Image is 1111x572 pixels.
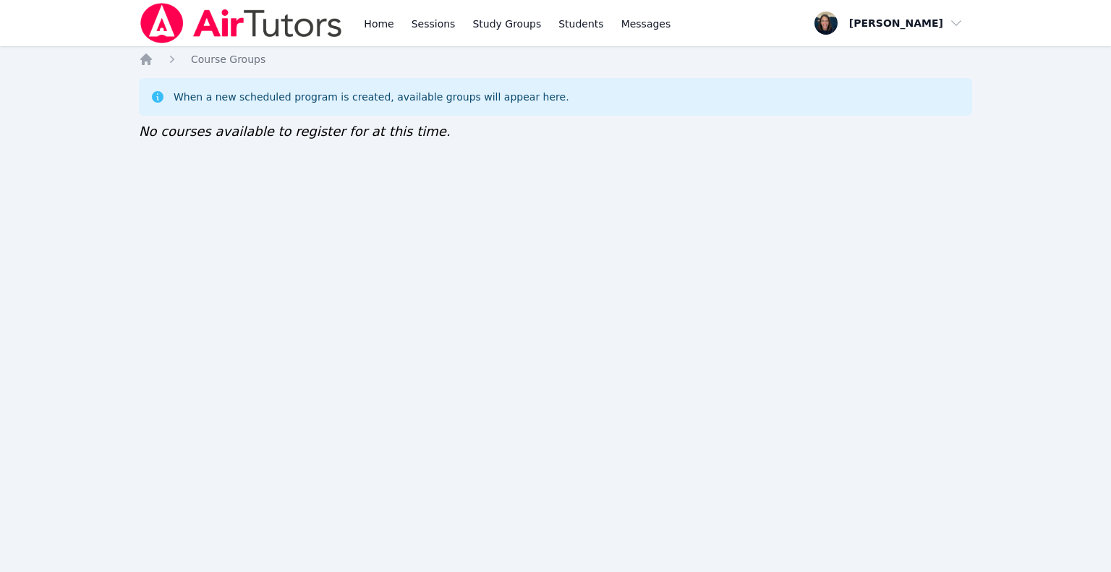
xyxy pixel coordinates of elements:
[191,54,265,65] span: Course Groups
[139,124,451,139] span: No courses available to register for at this time.
[139,52,972,67] nav: Breadcrumb
[139,3,344,43] img: Air Tutors
[191,52,265,67] a: Course Groups
[174,90,569,104] div: When a new scheduled program is created, available groups will appear here.
[621,17,671,31] span: Messages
